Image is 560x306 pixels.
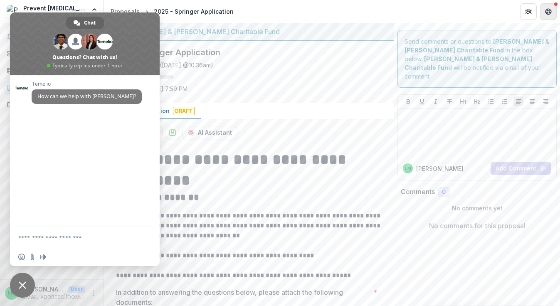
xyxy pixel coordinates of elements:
a: Documents [3,98,100,111]
button: download-proposal [166,126,179,139]
button: Italicize [431,96,441,106]
h2: Comments [401,188,435,196]
textarea: Compose your message... [18,227,135,248]
span: 0 [442,189,446,196]
button: Underline [417,96,427,106]
button: Bullet List [486,96,496,106]
a: Tasks [3,64,100,77]
div: Send comments or questions to in the box below. will be notified via email of your comment. [397,30,557,88]
button: Notifications [3,30,100,43]
span: Audio message [40,254,47,260]
button: Open entity switcher [89,3,100,20]
div: [PERSON_NAME] & [PERSON_NAME] Charitable Fund [111,27,387,37]
span: How can we help with [PERSON_NAME]? [37,93,136,100]
p: No comments yet [401,204,553,212]
div: Saved [DATE] ( [DATE] @ 10:36am ) [122,61,213,69]
button: Ordered List [500,96,510,106]
span: Draft [173,107,195,115]
button: Bold [403,96,413,106]
a: Close chat [10,273,35,298]
button: Heading 2 [472,96,482,106]
div: Lisa Morgan-Klepeis [8,290,15,296]
img: Prevent Child Abuse New York, Inc. [7,5,20,18]
button: Align Left [513,96,523,106]
button: Align Center [527,96,537,106]
span: Insert an emoji [18,254,25,260]
a: Chat [66,17,104,29]
p: User [68,286,85,293]
span: Send a file [29,254,36,260]
a: Proposals [3,81,100,94]
button: Heading 1 [458,96,468,106]
p: No comments for this proposal [429,221,525,231]
p: [PERSON_NAME] [22,285,65,294]
p: [PERSON_NAME] [416,164,464,173]
button: More [89,288,99,298]
div: Proposals [111,7,140,16]
button: Get Help [540,3,557,20]
button: Align Right [541,96,551,106]
span: Chat [84,17,96,29]
p: [EMAIL_ADDRESS][DOMAIN_NAME] [22,294,85,301]
h2: 2025 - Springer Application [111,47,374,57]
button: AI Assistant [183,126,237,139]
span: Temelio [32,81,142,87]
a: Dashboard [3,47,100,60]
button: Partners [520,3,537,20]
button: Add Comment [491,162,551,175]
div: Prevent [MEDICAL_DATA] [US_STATE], Inc. [23,4,85,12]
div: Lisa Morgan-Klepeis [405,166,411,170]
strong: [PERSON_NAME] & [PERSON_NAME] Charitable Fund [405,55,532,71]
button: Strike [444,96,454,106]
nav: breadcrumb [107,5,237,17]
a: Proposals [107,5,143,17]
div: 2025 - Springer Application [154,7,234,16]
